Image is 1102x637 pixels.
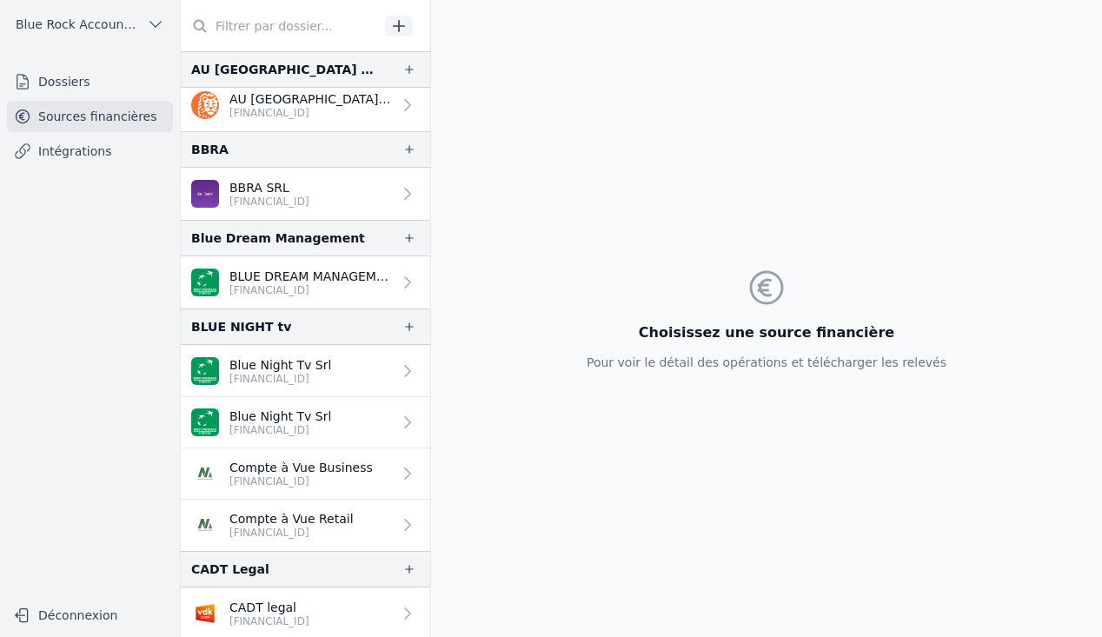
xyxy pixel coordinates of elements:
[181,345,430,397] a: Blue Night Tv Srl [FINANCIAL_ID]
[229,179,309,196] p: BBRA SRL
[229,459,373,476] p: Compte à Vue Business
[181,397,430,448] a: Blue Night Tv Srl [FINANCIAL_ID]
[229,614,309,628] p: [FINANCIAL_ID]
[229,283,392,297] p: [FINANCIAL_ID]
[229,423,331,437] p: [FINANCIAL_ID]
[229,510,354,528] p: Compte à Vue Retail
[229,106,392,120] p: [FINANCIAL_ID]
[181,448,430,500] a: Compte à Vue Business [FINANCIAL_ID]
[181,80,430,131] a: AU [GEOGRAPHIC_DATA] SA [FINANCIAL_ID]
[7,101,173,132] a: Sources financières
[191,357,219,385] img: BNP_BE_BUSINESS_GEBABEBB.png
[191,180,219,208] img: BEOBANK_CTBKBEBX.png
[7,136,173,167] a: Intégrations
[229,599,309,616] p: CADT legal
[229,474,373,488] p: [FINANCIAL_ID]
[7,10,173,38] button: Blue Rock Accounting
[587,322,946,343] h3: Choisissez une source financière
[191,269,219,296] img: BNP_BE_BUSINESS_GEBABEBB.png
[191,511,219,539] img: NAGELMACKERS_BNAGBEBBXXX.png
[181,168,430,220] a: BBRA SRL [FINANCIAL_ID]
[229,268,392,285] p: BLUE DREAM MANAGEMENT SRL
[181,256,430,309] a: BLUE DREAM MANAGEMENT SRL [FINANCIAL_ID]
[7,601,173,629] button: Déconnexion
[16,16,140,33] span: Blue Rock Accounting
[229,526,354,540] p: [FINANCIAL_ID]
[191,228,365,249] div: Blue Dream Management
[229,90,392,108] p: AU [GEOGRAPHIC_DATA] SA
[229,195,309,209] p: [FINANCIAL_ID]
[191,460,219,488] img: NAGELMACKERS_BNAGBEBBXXX.png
[181,10,379,42] input: Filtrer par dossier...
[229,372,331,386] p: [FINANCIAL_ID]
[191,600,219,627] img: VDK_VDSPBE22XXX.png
[181,500,430,551] a: Compte à Vue Retail [FINANCIAL_ID]
[191,408,219,436] img: BNP_BE_BUSINESS_GEBABEBB.png
[191,316,291,337] div: BLUE NIGHT tv
[191,139,229,160] div: BBRA
[191,559,269,580] div: CADT Legal
[191,59,375,80] div: AU [GEOGRAPHIC_DATA] SA
[191,91,219,119] img: ing.png
[7,66,173,97] a: Dossiers
[587,354,946,371] p: Pour voir le détail des opérations et télécharger les relevés
[229,356,331,374] p: Blue Night Tv Srl
[229,408,331,425] p: Blue Night Tv Srl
